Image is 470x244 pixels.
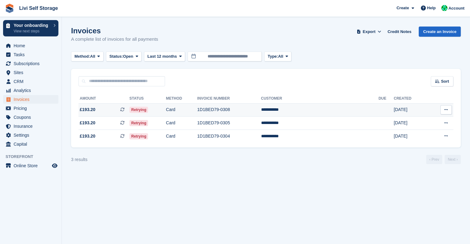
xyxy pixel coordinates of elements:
[355,27,383,37] button: Export
[394,130,428,143] td: [DATE]
[166,94,197,104] th: Method
[441,78,449,85] span: Sort
[90,53,95,60] span: All
[14,113,51,122] span: Coupons
[14,161,51,170] span: Online Store
[278,53,283,60] span: All
[51,162,58,169] a: Preview store
[109,53,123,60] span: Status:
[3,77,58,86] a: menu
[166,117,197,130] td: Card
[394,117,428,130] td: [DATE]
[268,53,278,60] span: Type:
[3,68,58,77] a: menu
[129,120,148,126] span: Retrying
[396,5,409,11] span: Create
[3,122,58,130] a: menu
[394,103,428,117] td: [DATE]
[14,77,51,86] span: CRM
[80,133,95,139] span: £193.20
[129,94,166,104] th: Status
[197,103,261,117] td: 1D1BED79-0308
[3,140,58,148] a: menu
[197,117,261,130] td: 1D1BED79-0305
[14,104,51,113] span: Pricing
[80,106,95,113] span: £193.20
[78,94,129,104] th: Amount
[14,131,51,139] span: Settings
[379,94,394,104] th: Due
[14,140,51,148] span: Capital
[448,5,464,11] span: Account
[14,59,51,68] span: Subscriptions
[144,52,185,62] button: Last 12 months
[14,50,51,59] span: Tasks
[3,113,58,122] a: menu
[419,27,461,37] a: Create an Invoice
[17,3,60,13] a: Livi Self Storage
[14,41,51,50] span: Home
[14,23,50,27] p: Your onboarding
[147,53,177,60] span: Last 12 months
[14,68,51,77] span: Sites
[264,52,291,62] button: Type: All
[14,95,51,104] span: Invoices
[261,94,378,104] th: Customer
[197,130,261,143] td: 1D1BED79-0304
[166,103,197,117] td: Card
[441,5,447,11] img: Joe Robertson
[5,4,14,13] img: stora-icon-8386f47178a22dfd0bd8f6a31ec36ba5ce8667c1dd55bd0f319d3a0aa187defe.svg
[3,50,58,59] a: menu
[3,95,58,104] a: menu
[71,156,87,163] div: 3 results
[106,52,142,62] button: Status: Open
[197,94,261,104] th: Invoice Number
[3,20,58,36] a: Your onboarding View next steps
[363,29,375,35] span: Export
[80,120,95,126] span: £193.20
[71,52,104,62] button: Method: All
[3,59,58,68] a: menu
[3,86,58,95] a: menu
[123,53,133,60] span: Open
[394,94,428,104] th: Created
[426,155,442,164] a: Previous
[3,131,58,139] a: menu
[14,28,50,34] p: View next steps
[427,5,436,11] span: Help
[3,41,58,50] a: menu
[166,130,197,143] td: Card
[3,104,58,113] a: menu
[14,86,51,95] span: Analytics
[74,53,90,60] span: Method:
[14,122,51,130] span: Insurance
[385,27,414,37] a: Credit Notes
[425,155,462,164] nav: Page
[445,155,461,164] a: Next
[129,133,148,139] span: Retrying
[3,161,58,170] a: menu
[71,36,158,43] p: A complete list of invoices for all payments
[129,107,148,113] span: Retrying
[71,27,158,35] h1: Invoices
[6,154,61,160] span: Storefront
